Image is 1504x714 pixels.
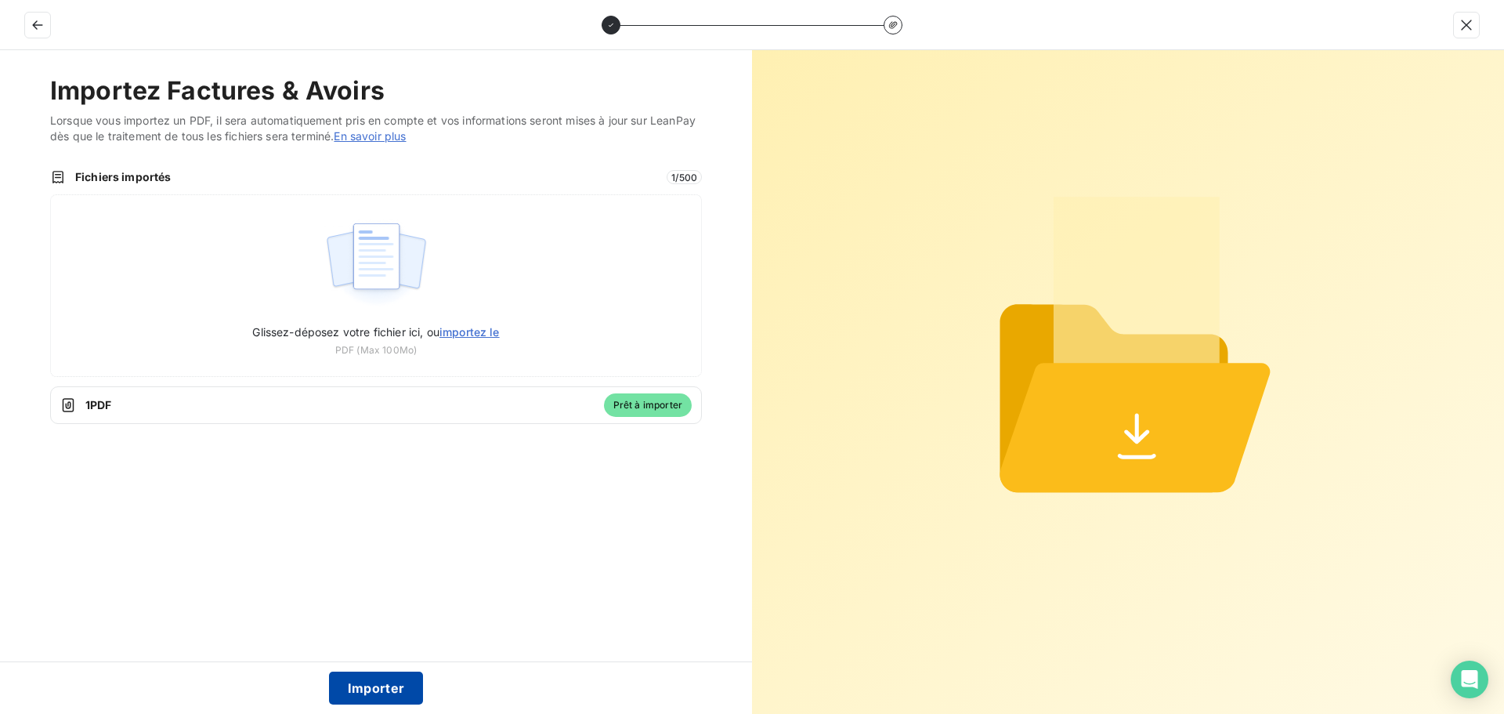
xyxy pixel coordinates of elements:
[334,129,406,143] a: En savoir plus
[439,325,500,339] span: importez le
[50,75,702,107] h2: Importez Factures & Avoirs
[75,169,657,185] span: Fichiers importés
[50,113,702,144] span: Lorsque vous importez un PDF, il sera automatiquement pris en compte et vos informations seront m...
[667,170,702,184] span: 1 / 500
[335,343,417,357] span: PDF (Max 100Mo)
[1451,661,1488,698] div: Open Intercom Messenger
[324,214,428,314] img: illustration
[329,672,424,705] button: Importer
[604,393,692,417] span: Prêt à importer
[85,397,595,413] span: 1 PDF
[252,325,499,339] span: Glissez-déposez votre fichier ici, ou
